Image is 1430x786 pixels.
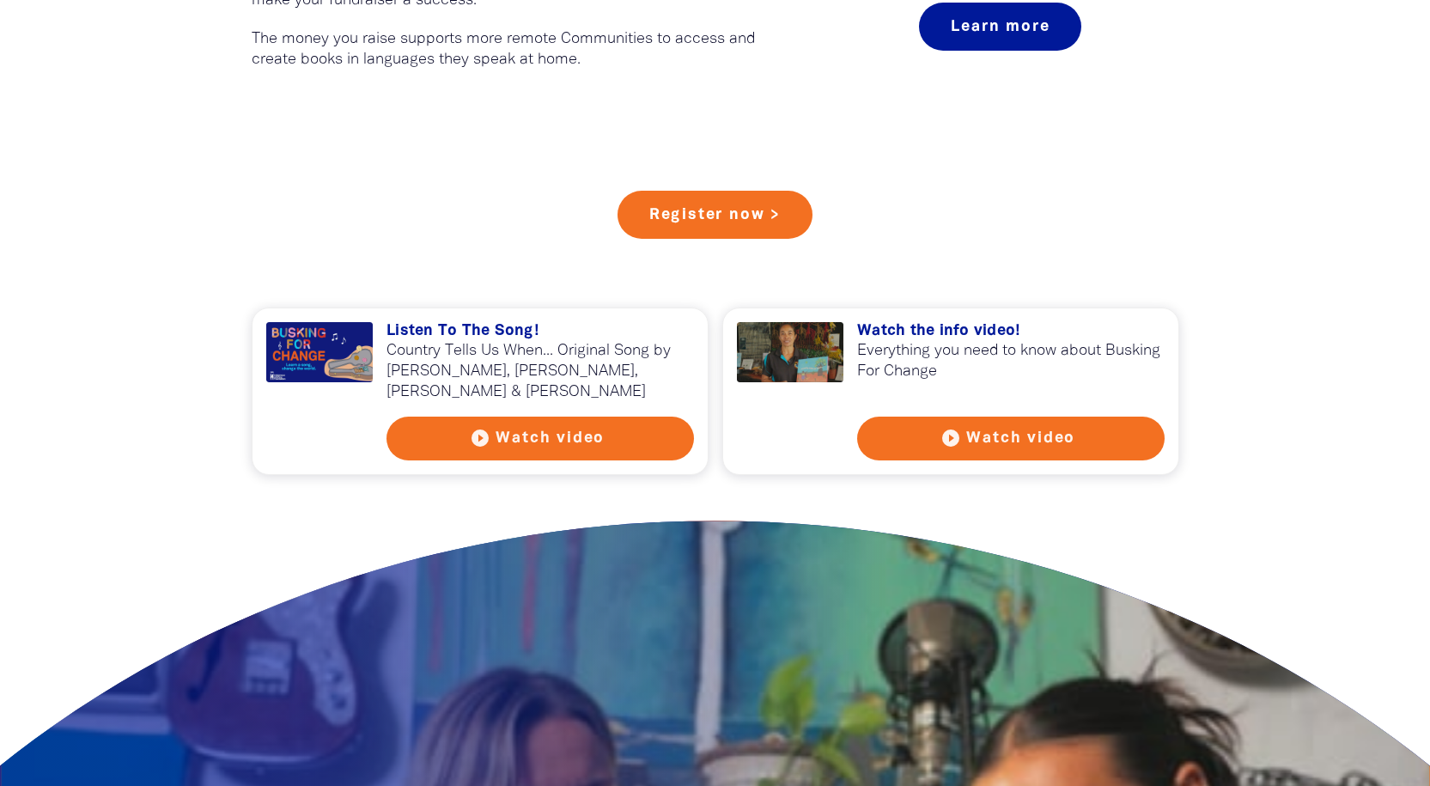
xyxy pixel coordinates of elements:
a: Learn more [919,3,1081,51]
i: play_circle_filled [940,428,961,448]
h3: Watch the info video! [857,322,1165,341]
i: play_circle_filled [470,428,490,448]
h3: Listen To The Song! [386,322,694,341]
button: play_circle_filled Watch video [386,417,694,460]
button: play_circle_filled Watch video [857,417,1165,460]
a: Register now > [618,191,812,239]
p: The money you raise supports more remote Communities to access and create books in languages they... [252,29,771,70]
